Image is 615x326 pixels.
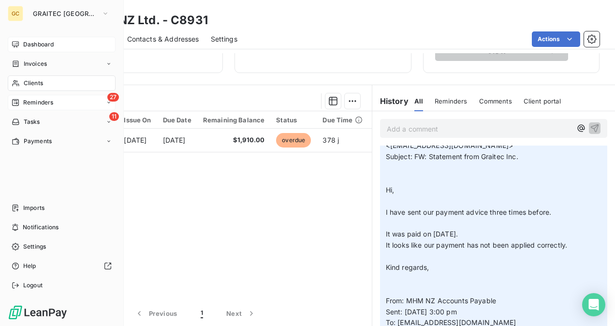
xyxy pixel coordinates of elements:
span: overdue [276,133,311,148]
h3: MHM NZ Ltd. - C8931 [85,12,208,29]
span: Invoices [24,59,47,68]
button: 1 [189,303,215,324]
span: Reminders [435,97,467,105]
div: Due Time [322,116,362,124]
span: Client portal [524,97,561,105]
div: Due Date [163,116,191,124]
img: Logo LeanPay [8,305,68,320]
span: Sent: [DATE] 3:00 pm [386,308,457,316]
span: Comments [479,97,512,105]
span: All [414,97,423,105]
span: Imports [23,204,44,212]
a: Help [8,258,116,274]
div: Remaining Balance [203,116,265,124]
span: Payments [24,137,52,146]
span: Subject: FW: Statement from Graitec Inc. [386,152,518,161]
div: Status [276,116,311,124]
span: [DATE] [163,136,186,144]
span: Kind regards, [386,263,429,271]
span: Dashboard [23,40,54,49]
div: Issue On [124,116,151,124]
div: Open Intercom Messenger [582,293,605,316]
button: Previous [123,303,189,324]
span: Help [23,262,36,270]
span: I have sent our payment advice three times before. [386,208,552,216]
span: [DATE] [124,136,146,144]
span: Notifications [23,223,59,232]
span: Tasks [24,118,40,126]
button: Actions [532,31,580,47]
span: Settings [23,242,46,251]
span: Clients [24,79,43,88]
span: 378 j [322,136,339,144]
span: Settings [211,34,237,44]
span: 1 [201,309,203,318]
div: GC [8,6,23,21]
span: It looks like our payment has not been applied correctly. [386,241,568,249]
span: GRAITEC [GEOGRAPHIC_DATA] [33,10,98,17]
span: 27 [107,93,119,102]
button: Next [215,303,268,324]
span: 11 [109,112,119,121]
span: Logout [23,281,43,290]
span: Reminders [23,98,53,107]
span: From: MHM NZ Accounts Payable [386,296,496,305]
span: View [447,47,547,55]
span: It was paid on [DATE]. [386,230,458,238]
h6: History [372,95,409,107]
span: $1,910.00 [203,135,265,145]
span: Hi, [386,186,394,194]
span: Contacts & Addresses [127,34,199,44]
